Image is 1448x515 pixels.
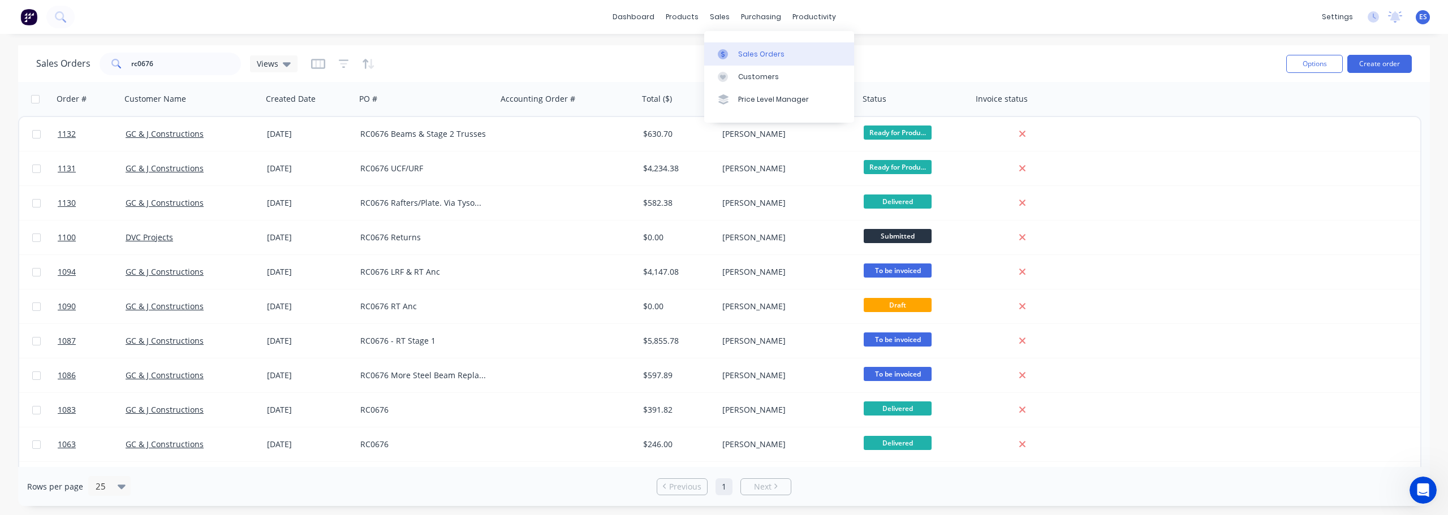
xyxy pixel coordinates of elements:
span: To be invoiced [864,263,932,278]
div: Customer Name [124,93,186,105]
div: RC0676 More Steel Beam Replacements [360,370,486,381]
span: 1063 [58,439,76,450]
div: [PERSON_NAME] [722,232,848,243]
span: Previous [669,481,701,492]
div: [DATE] [267,232,351,243]
div: $0.00 [643,232,710,243]
span: Ready for Produ... [864,125,932,140]
div: [DATE] [267,266,351,278]
a: Price Level Manager [704,88,854,111]
span: 1130 [58,197,76,209]
div: [PERSON_NAME] [722,266,848,278]
div: [DATE] [267,301,351,312]
div: RC0676 Rafters/Plate. Via Tyson on Ute [360,197,486,209]
span: Rows per page [27,481,83,492]
div: productivity [787,8,842,25]
span: 1087 [58,335,76,347]
div: Status [863,93,886,105]
div: Invoice status [976,93,1028,105]
div: sales [704,8,735,25]
div: [PERSON_NAME] [722,439,848,450]
span: ES [1419,12,1427,22]
a: 1086 [58,358,126,392]
div: [DATE] [267,335,351,347]
div: Customers [738,72,779,82]
div: [DATE] [267,163,351,174]
span: Ready for Produ... [864,160,932,174]
div: [PERSON_NAME] [722,163,848,174]
input: Search... [131,53,242,75]
a: GC & J Constructions [126,404,204,415]
span: Draft [864,298,932,312]
div: $391.82 [643,404,710,416]
div: RC0676 [360,439,486,450]
span: 1100 [58,232,76,243]
iframe: Intercom live chat [1410,477,1437,504]
a: 1130 [58,186,126,220]
div: Accounting Order # [501,93,575,105]
a: GC & J Constructions [126,370,204,380]
img: Factory [20,8,37,25]
div: $597.89 [643,370,710,381]
a: 1132 [58,117,126,151]
div: [DATE] [267,404,351,416]
div: $4,147.08 [643,266,710,278]
a: 1037 [58,462,126,496]
span: Delivered [864,401,932,416]
span: Delivered [864,194,932,209]
div: $0.00 [643,301,710,312]
button: Options [1286,55,1343,73]
div: RC0676 [360,404,486,416]
a: DVC Projects [126,232,173,243]
div: [PERSON_NAME] [722,301,848,312]
a: GC & J Constructions [126,266,204,277]
div: [DATE] [267,197,351,209]
div: $4,234.38 [643,163,710,174]
span: 1131 [58,163,76,174]
div: RC0676 UCF/URF [360,163,486,174]
a: 1094 [58,255,126,289]
div: [PERSON_NAME] [722,404,848,416]
a: 1090 [58,289,126,323]
a: GC & J Constructions [126,335,204,346]
a: Sales Orders [704,42,854,65]
ul: Pagination [652,478,796,495]
div: [DATE] [267,370,351,381]
div: Order # [57,93,87,105]
a: GC & J Constructions [126,301,204,311]
div: purchasing [735,8,787,25]
div: Created Date [266,93,316,105]
span: To be invoiced [864,367,932,381]
a: Customers [704,66,854,88]
div: products [660,8,704,25]
a: GC & J Constructions [126,197,204,208]
div: Price Level Manager [738,94,809,105]
a: Page 1 is your current page [716,478,732,495]
span: 1083 [58,404,76,416]
button: Create order [1347,55,1412,73]
a: dashboard [607,8,660,25]
span: Next [754,481,772,492]
a: 1083 [58,393,126,427]
div: RC0676 LRF & RT Anc [360,266,486,278]
a: GC & J Constructions [126,439,204,449]
div: RC0676 - RT Stage 1 [360,335,486,347]
span: 1132 [58,128,76,140]
span: 1086 [58,370,76,381]
div: $630.70 [643,128,710,140]
div: RC0676 Returns [360,232,486,243]
div: [DATE] [267,439,351,450]
div: Total ($) [642,93,672,105]
a: Next page [741,481,791,492]
div: $5,855.78 [643,335,710,347]
div: [DATE] [267,128,351,140]
a: 1131 [58,152,126,185]
div: [PERSON_NAME] [722,370,848,381]
span: Delivered [864,436,932,450]
div: [PERSON_NAME] [722,335,848,347]
a: Previous page [657,481,707,492]
div: [PERSON_NAME] [722,128,848,140]
a: 1063 [58,427,126,461]
span: To be invoiced [864,332,932,347]
div: RC0676 Beams & Stage 2 Trusses [360,128,486,140]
